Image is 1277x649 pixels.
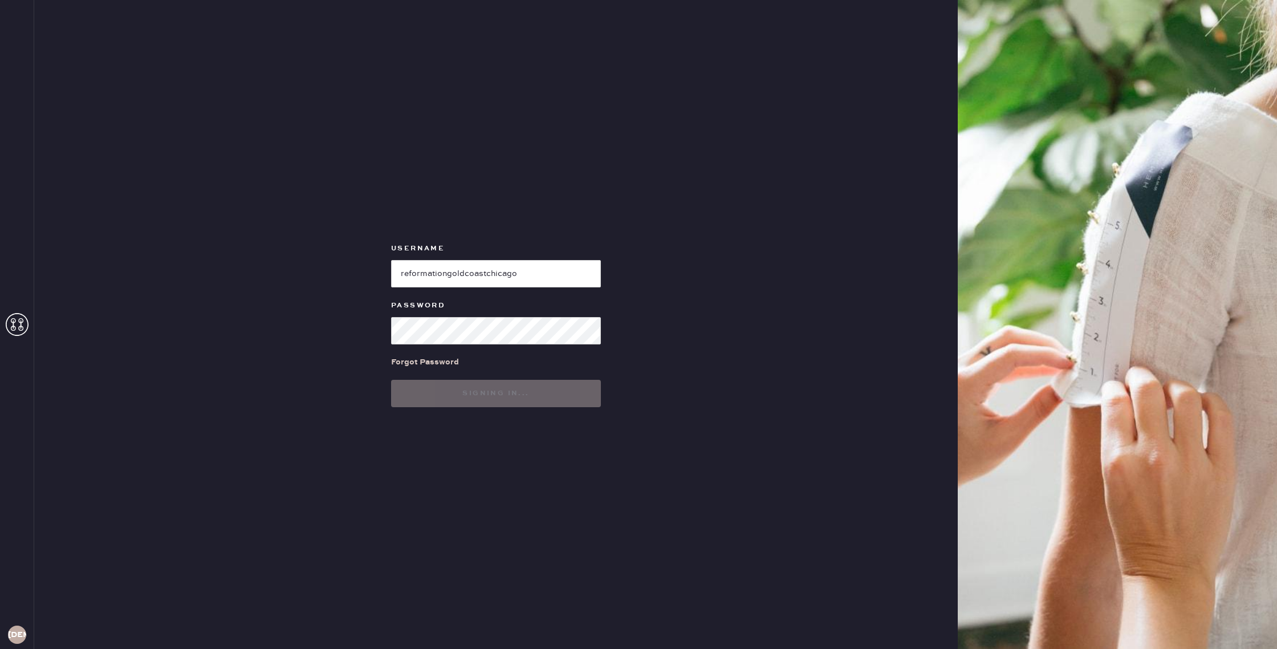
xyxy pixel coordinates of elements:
[8,631,26,639] h3: [DEMOGRAPHIC_DATA]
[391,344,459,380] a: Forgot Password
[391,380,601,407] button: Signing in...
[391,356,459,368] div: Forgot Password
[391,242,601,255] label: Username
[391,260,601,287] input: e.g. john@doe.com
[391,299,601,313] label: Password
